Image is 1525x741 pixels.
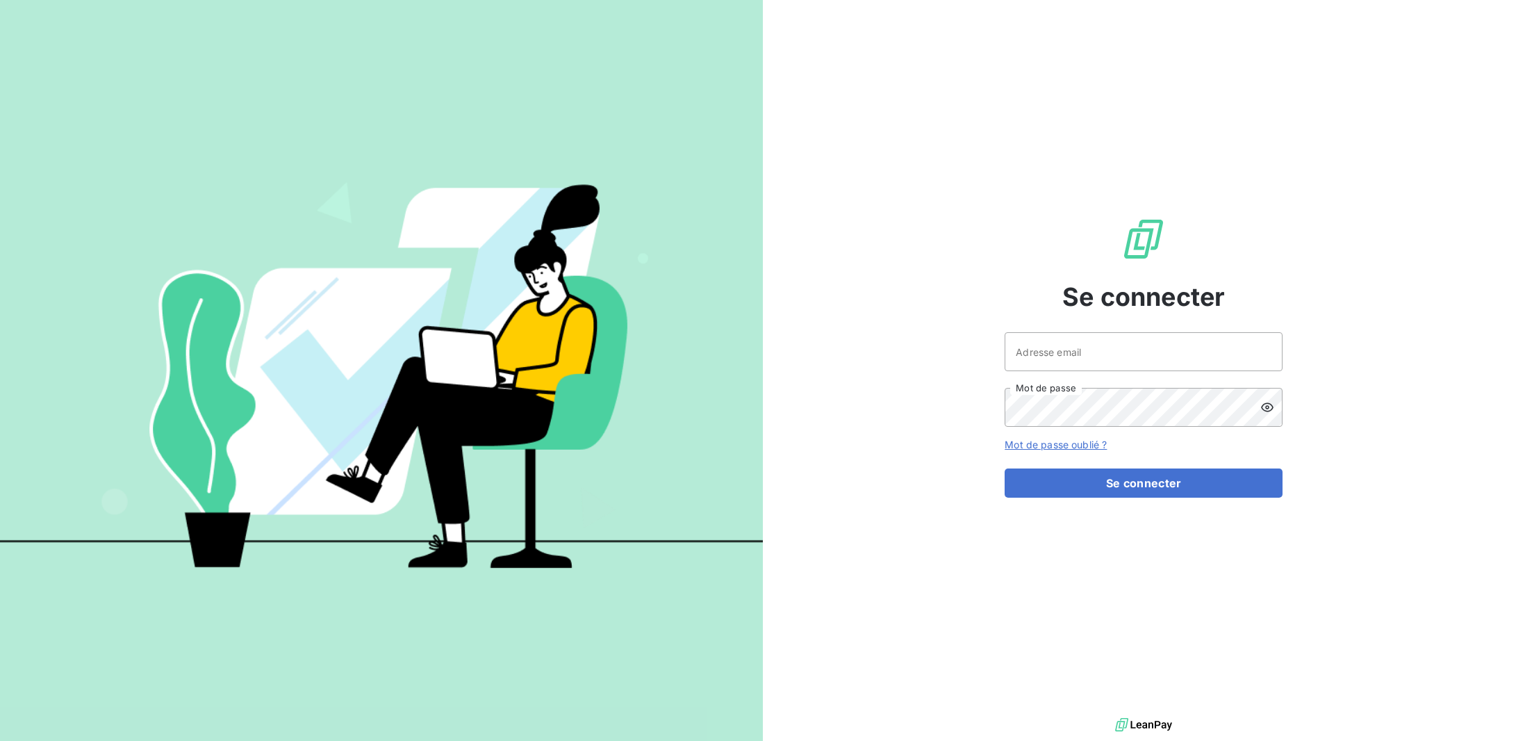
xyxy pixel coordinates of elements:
[1121,217,1166,261] img: Logo LeanPay
[1005,469,1283,498] button: Se connecter
[1062,278,1225,316] span: Se connecter
[1005,439,1107,450] a: Mot de passe oublié ?
[1115,715,1172,735] img: logo
[1005,332,1283,371] input: placeholder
